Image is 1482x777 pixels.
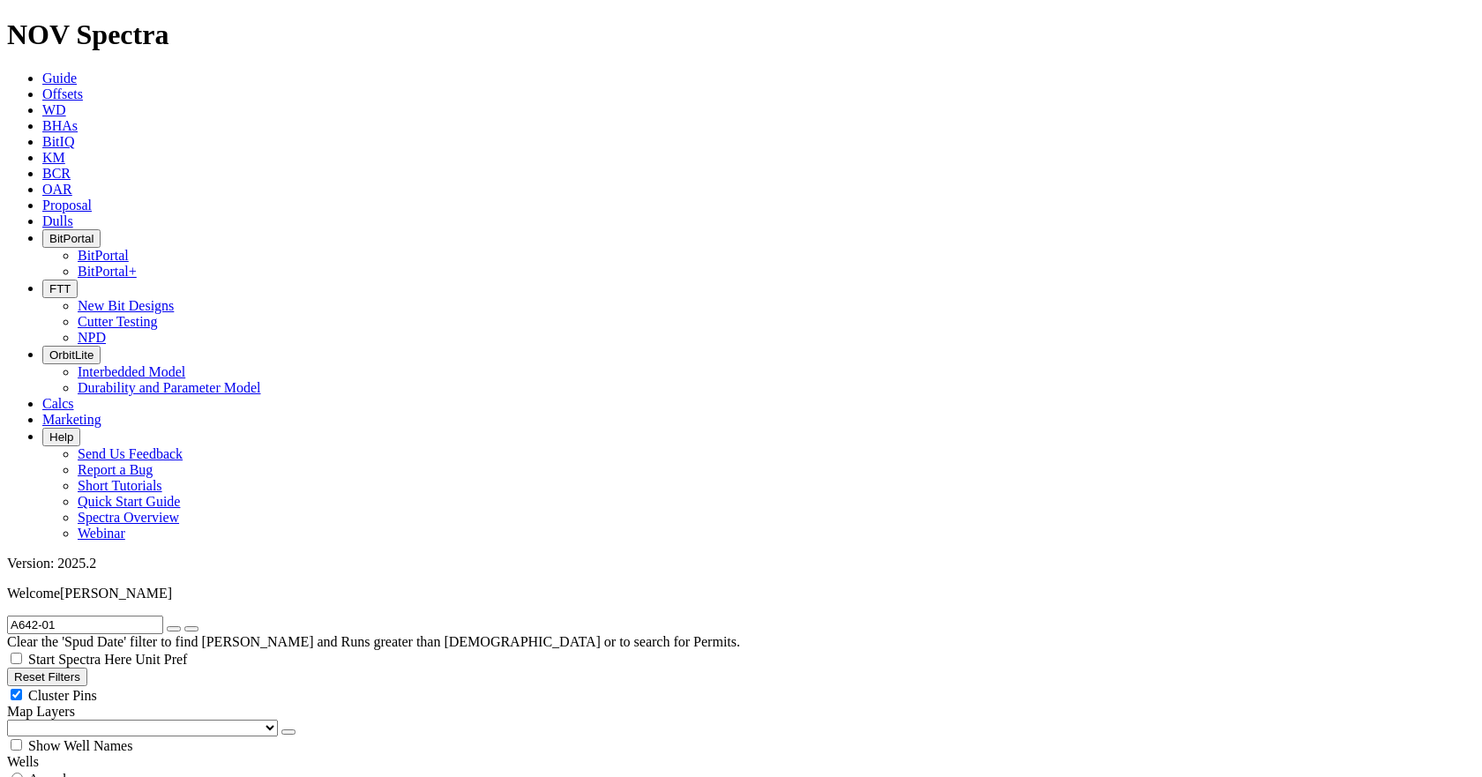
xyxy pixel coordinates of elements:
[28,738,132,753] span: Show Well Names
[42,396,74,411] a: Calcs
[28,688,97,703] span: Cluster Pins
[42,182,72,197] a: OAR
[7,634,740,649] span: Clear the 'Spud Date' filter to find [PERSON_NAME] and Runs greater than [DEMOGRAPHIC_DATA] or to...
[49,282,71,295] span: FTT
[42,412,101,427] a: Marketing
[42,280,78,298] button: FTT
[49,232,94,245] span: BitPortal
[42,102,66,117] a: WD
[42,71,77,86] a: Guide
[7,19,1475,51] h1: NOV Spectra
[49,348,94,362] span: OrbitLite
[7,616,163,634] input: Search
[135,652,187,667] span: Unit Pref
[78,526,125,541] a: Webinar
[78,462,153,477] a: Report a Bug
[78,478,162,493] a: Short Tutorials
[42,213,73,228] a: Dulls
[7,754,1475,770] div: Wells
[42,346,101,364] button: OrbitLite
[78,314,158,329] a: Cutter Testing
[11,653,22,664] input: Start Spectra Here
[78,494,180,509] a: Quick Start Guide
[42,198,92,213] a: Proposal
[7,704,75,719] span: Map Layers
[78,298,174,313] a: New Bit Designs
[78,446,183,461] a: Send Us Feedback
[7,556,1475,572] div: Version: 2025.2
[78,364,185,379] a: Interbedded Model
[78,380,261,395] a: Durability and Parameter Model
[7,668,87,686] button: Reset Filters
[42,150,65,165] a: KM
[42,428,80,446] button: Help
[42,134,74,149] a: BitIQ
[42,166,71,181] a: BCR
[42,118,78,133] a: BHAs
[42,229,101,248] button: BitPortal
[28,652,131,667] span: Start Spectra Here
[78,330,106,345] a: NPD
[60,586,172,601] span: [PERSON_NAME]
[7,586,1475,601] p: Welcome
[49,430,73,444] span: Help
[78,248,129,263] a: BitPortal
[42,86,83,101] a: Offsets
[78,510,179,525] a: Spectra Overview
[78,264,137,279] a: BitPortal+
